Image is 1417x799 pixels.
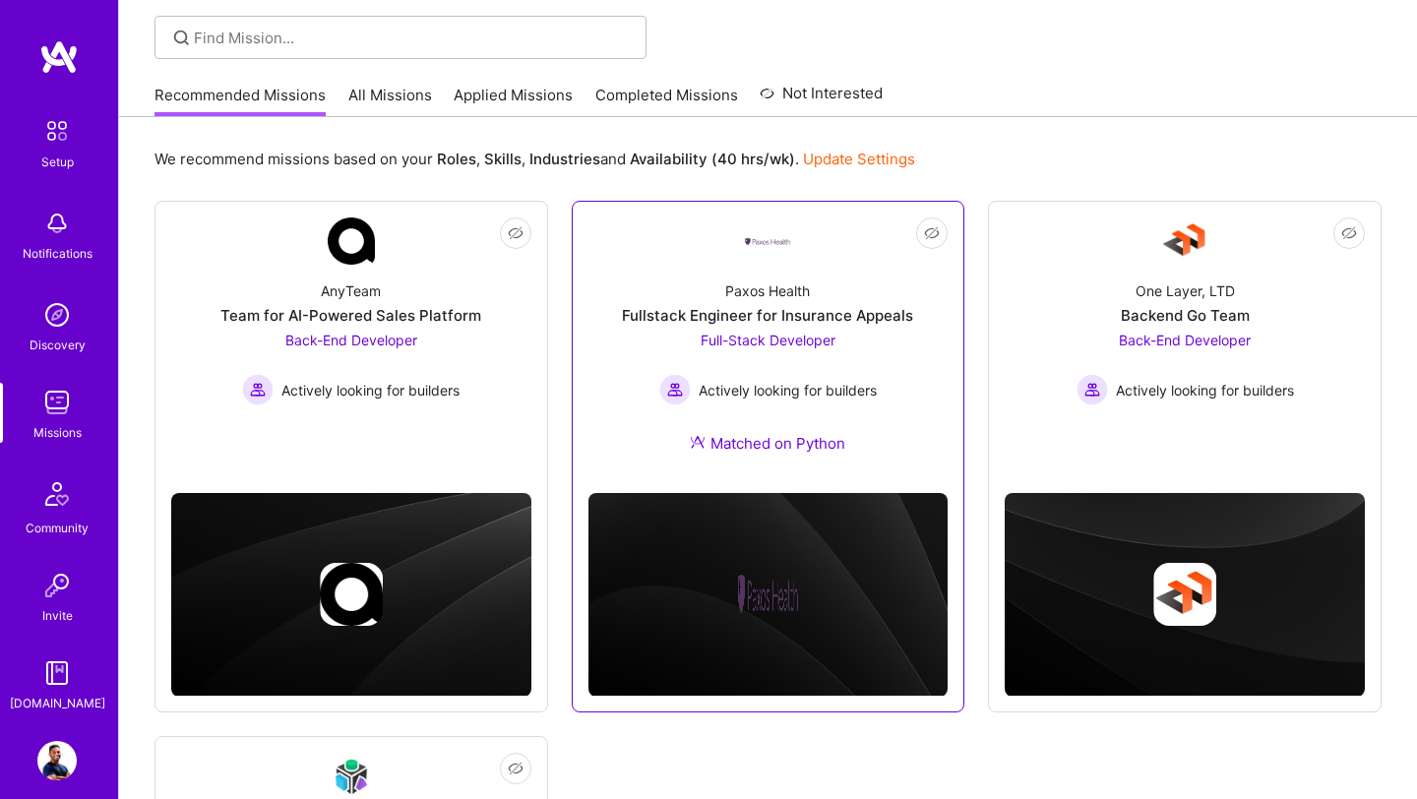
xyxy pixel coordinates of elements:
[924,225,940,241] i: icon EyeClosed
[1121,305,1250,326] div: Backend Go Team
[42,605,73,626] div: Invite
[1005,493,1365,697] img: cover
[320,563,383,626] img: Company logo
[36,110,78,152] img: setup
[33,470,81,518] img: Community
[220,305,481,326] div: Team for AI-Powered Sales Platform
[1005,217,1365,449] a: Company LogoOne Layer, LTDBackend Go TeamBack-End Developer Actively looking for buildersActively...
[1077,374,1108,405] img: Actively looking for builders
[484,150,522,168] b: Skills
[170,27,193,49] i: icon SearchGrey
[37,741,77,780] img: User Avatar
[1153,563,1216,626] img: Company logo
[630,150,795,168] b: Availability (40 hrs/wk)
[37,204,77,243] img: bell
[690,434,706,450] img: Ateam Purple Icon
[508,225,524,241] i: icon EyeClosed
[37,566,77,605] img: Invite
[622,305,913,326] div: Fullstack Engineer for Insurance Appeals
[30,335,86,355] div: Discovery
[454,85,573,117] a: Applied Missions
[659,374,691,405] img: Actively looking for builders
[26,518,89,538] div: Community
[736,563,799,626] img: Company logo
[1136,280,1235,301] div: One Layer, LTD
[32,741,82,780] a: User Avatar
[348,85,432,117] a: All Missions
[803,150,915,168] a: Update Settings
[328,217,375,265] img: Company Logo
[725,280,810,301] div: Paxos Health
[588,217,949,477] a: Company LogoPaxos HealthFullstack Engineer for Insurance AppealsFull-Stack Developer Actively loo...
[285,332,417,348] span: Back-End Developer
[171,217,531,449] a: Company LogoAnyTeamTeam for AI-Powered Sales PlatformBack-End Developer Actively looking for buil...
[23,243,92,264] div: Notifications
[328,753,375,799] img: Company Logo
[1341,225,1357,241] i: icon EyeClosed
[37,295,77,335] img: discovery
[41,152,74,172] div: Setup
[760,82,883,117] a: Not Interested
[1119,332,1251,348] span: Back-End Developer
[37,653,77,693] img: guide book
[281,380,460,400] span: Actively looking for builders
[33,422,82,443] div: Missions
[1116,380,1294,400] span: Actively looking for builders
[242,374,274,405] img: Actively looking for builders
[10,693,105,713] div: [DOMAIN_NAME]
[690,433,845,454] div: Matched on Python
[194,28,632,48] input: Find Mission...
[508,761,524,776] i: icon EyeClosed
[154,149,915,169] p: We recommend missions based on your , , and .
[595,85,738,117] a: Completed Missions
[39,39,79,75] img: logo
[154,85,326,117] a: Recommended Missions
[588,493,949,697] img: cover
[37,383,77,422] img: teamwork
[699,380,877,400] span: Actively looking for builders
[701,332,835,348] span: Full-Stack Developer
[744,236,791,247] img: Company Logo
[171,493,531,697] img: cover
[529,150,600,168] b: Industries
[1161,217,1208,265] img: Company Logo
[321,280,381,301] div: AnyTeam
[437,150,476,168] b: Roles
